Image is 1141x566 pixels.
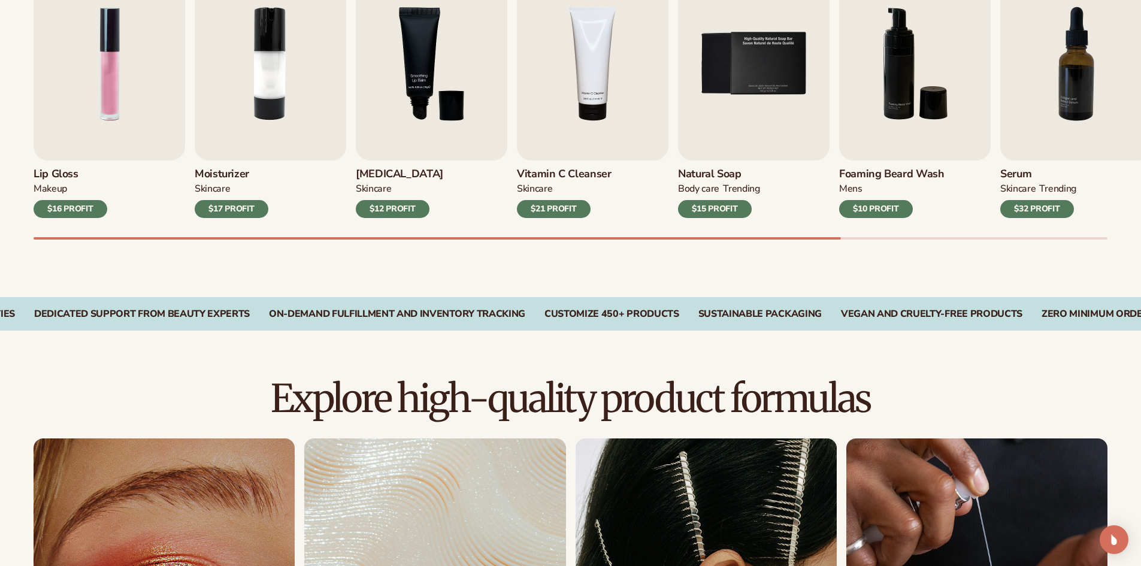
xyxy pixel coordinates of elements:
[34,200,107,218] div: $16 PROFIT
[517,168,612,181] h3: Vitamin C Cleanser
[839,183,862,195] div: mens
[34,379,1107,419] h2: Explore high-quality product formulas
[195,168,268,181] h3: Moisturizer
[34,168,107,181] h3: Lip Gloss
[356,200,429,218] div: $12 PROFIT
[34,183,67,195] div: MAKEUP
[1000,183,1036,195] div: SKINCARE
[356,183,391,195] div: SKINCARE
[517,200,591,218] div: $21 PROFIT
[195,200,268,218] div: $17 PROFIT
[723,183,759,195] div: TRENDING
[841,308,1022,320] div: VEGAN AND CRUELTY-FREE PRODUCTS
[839,168,945,181] h3: Foaming beard wash
[544,308,679,320] div: CUSTOMIZE 450+ PRODUCTS
[678,183,719,195] div: BODY Care
[195,183,230,195] div: SKINCARE
[698,308,822,320] div: SUSTAINABLE PACKAGING
[1039,183,1076,195] div: TRENDING
[517,183,552,195] div: Skincare
[1100,525,1128,554] div: Open Intercom Messenger
[678,168,760,181] h3: Natural Soap
[839,200,913,218] div: $10 PROFIT
[678,200,752,218] div: $15 PROFIT
[1000,200,1074,218] div: $32 PROFIT
[269,308,525,320] div: On-Demand Fulfillment and Inventory Tracking
[356,168,443,181] h3: [MEDICAL_DATA]
[34,308,250,320] div: Dedicated Support From Beauty Experts
[1000,168,1076,181] h3: Serum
